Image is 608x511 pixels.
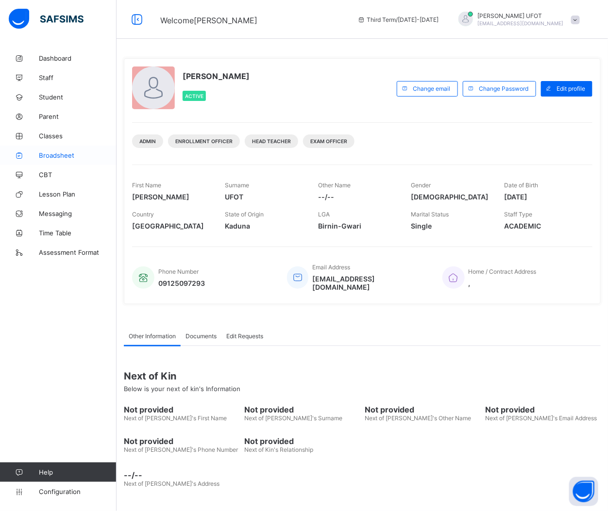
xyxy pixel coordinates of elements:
[469,268,537,275] span: Home / Contract Address
[504,193,583,201] span: [DATE]
[411,211,449,218] span: Marital Status
[357,16,439,23] span: session/term information
[39,151,117,159] span: Broadsheet
[312,275,427,291] span: [EMAIL_ADDRESS][DOMAIN_NAME]
[39,229,117,237] span: Time Table
[124,436,239,446] span: Not provided
[485,414,597,422] span: Next of [PERSON_NAME]'s Email Address
[225,181,250,189] span: Surname
[312,264,350,271] span: Email Address
[124,470,601,480] span: --/--
[252,138,291,144] span: Head Teacher
[158,279,205,287] span: 09125097293
[39,93,117,101] span: Student
[226,332,263,340] span: Edit Requests
[124,405,239,414] span: Not provided
[504,181,538,189] span: Date of Birth
[318,193,397,201] span: --/--
[39,488,116,495] span: Configuration
[310,138,347,144] span: Exam Officer
[504,222,583,230] span: ACADEMIC
[139,138,156,144] span: Admin
[504,211,532,218] span: Staff Type
[244,405,360,414] span: Not provided
[244,436,360,446] span: Not provided
[9,9,84,29] img: safsims
[132,193,211,201] span: [PERSON_NAME]
[39,468,116,476] span: Help
[485,405,601,414] span: Not provided
[413,85,450,92] span: Change email
[186,332,217,340] span: Documents
[478,20,564,26] span: [EMAIL_ADDRESS][DOMAIN_NAME]
[129,332,176,340] span: Other Information
[39,190,117,198] span: Lesson Plan
[569,477,598,506] button: Open asap
[39,132,117,140] span: Classes
[318,181,351,189] span: Other Name
[365,414,471,422] span: Next of [PERSON_NAME]'s Other Name
[244,446,313,453] span: Next of Kin's Relationship
[225,222,304,230] span: Kaduna
[124,414,227,422] span: Next of [PERSON_NAME]'s First Name
[557,85,585,92] span: Edit profile
[411,222,490,230] span: Single
[39,54,117,62] span: Dashboard
[124,370,601,382] span: Next of Kin
[449,12,585,28] div: GABRIELUFOT
[158,268,199,275] span: Phone Number
[318,222,397,230] span: Birnin-Gwari
[124,385,240,393] span: Below is your next of kin's Information
[183,71,250,81] span: [PERSON_NAME]
[39,113,117,120] span: Parent
[124,480,220,487] span: Next of [PERSON_NAME]'s Address
[365,405,480,414] span: Not provided
[39,248,117,256] span: Assessment Format
[225,211,264,218] span: State of Origin
[411,181,431,189] span: Gender
[185,93,203,99] span: Active
[160,16,257,25] span: Welcome [PERSON_NAME]
[124,446,238,453] span: Next of [PERSON_NAME]'s Phone Number
[132,181,161,189] span: First Name
[479,85,528,92] span: Change Password
[132,211,154,218] span: Country
[225,193,304,201] span: UFOT
[39,74,117,82] span: Staff
[39,171,117,179] span: CBT
[318,211,330,218] span: LGA
[175,138,233,144] span: Enrollment Officer
[411,193,490,201] span: [DEMOGRAPHIC_DATA]
[244,414,342,422] span: Next of [PERSON_NAME]'s Surname
[132,222,211,230] span: [GEOGRAPHIC_DATA]
[469,279,537,287] span: ,
[478,12,564,19] span: [PERSON_NAME] UFOT
[39,210,117,217] span: Messaging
